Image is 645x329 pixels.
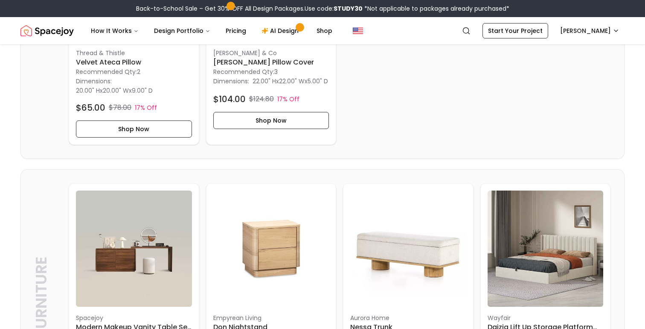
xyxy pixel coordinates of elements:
p: Wayfair [488,314,604,322]
img: United States [353,26,363,36]
nav: Global [20,17,625,44]
button: Design Portfolio [147,22,217,39]
img: Spacejoy Logo [20,22,74,39]
button: Shop Now [76,120,192,138]
span: 20.00" W [103,86,129,95]
span: 5.00" D [308,77,328,85]
img: Modern Makeup Vanity Table Set Extendable Storage Cabinet image [76,191,192,307]
p: 17% Off [277,95,299,103]
img: Don Nightstand image [213,191,329,307]
p: Empyrean Living [213,314,329,322]
h4: $65.00 [76,102,105,114]
a: Start Your Project [482,23,548,38]
p: 17% Off [135,103,157,112]
p: [PERSON_NAME] & Co [213,49,329,57]
h6: [PERSON_NAME] Pillow Cover [213,57,329,68]
h6: Velvet Ateca Pillow [76,57,192,68]
p: Recommended Qty: 3 [213,68,329,76]
h4: $104.00 [213,93,246,105]
span: 9.00" D [132,86,153,95]
a: AI Design [255,22,308,39]
span: 20.00" H [76,86,100,95]
p: x x [253,77,328,85]
p: $78.00 [109,103,131,113]
button: [PERSON_NAME] [555,23,625,38]
span: 22.00" H [253,77,276,85]
nav: Main [84,22,339,39]
span: Use code: [305,4,363,13]
img: Nessa Trunk image [350,191,466,307]
p: Dimensions: [213,76,249,86]
span: 22.00" W [279,77,305,85]
a: Shop [310,22,339,39]
p: $124.80 [249,94,274,104]
button: Shop Now [213,112,329,129]
p: Dimensions: [76,76,112,86]
a: Pricing [219,22,253,39]
p: Thread & Thistle [76,49,192,57]
a: Spacejoy [20,22,74,39]
p: Recommended Qty: 2 [76,68,192,76]
b: STUDY30 [334,4,363,13]
button: How It Works [84,22,145,39]
span: *Not applicable to packages already purchased* [363,4,509,13]
p: Aurora Home [350,314,466,322]
div: Back-to-School Sale – Get 30% OFF All Design Packages. [136,4,509,13]
p: Spacejoy [76,314,192,322]
img: Daizia Lift Up Storage Platform Bed King image [488,191,604,307]
p: x x [76,86,153,95]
